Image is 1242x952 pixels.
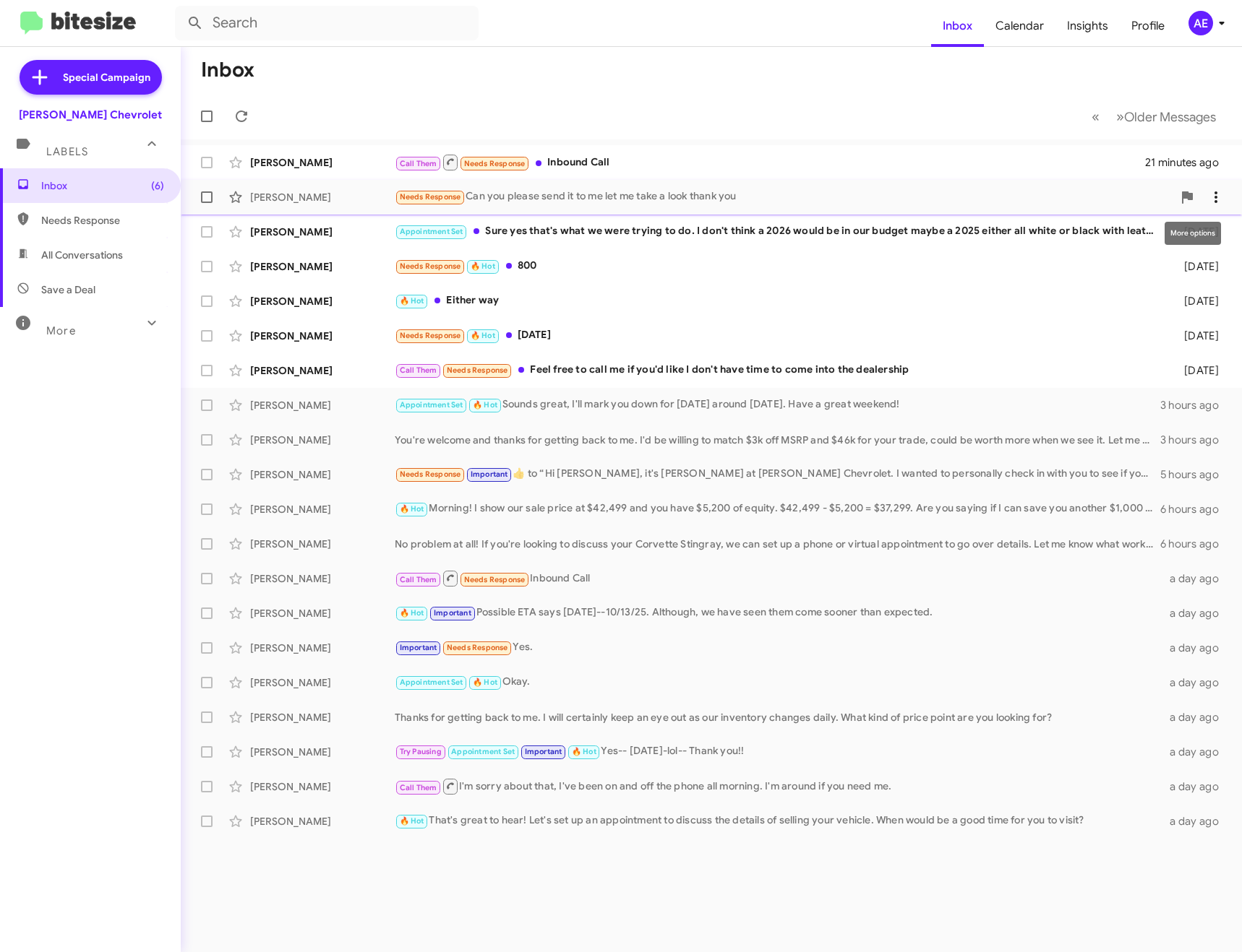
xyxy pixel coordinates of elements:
span: 🔥 Hot [473,400,497,410]
div: [DATE] [1163,259,1230,274]
div: [PERSON_NAME] [250,641,395,655]
span: Save a Deal [41,282,95,297]
div: [PERSON_NAME] [250,675,395,690]
span: Appointment Set [400,678,463,687]
span: All Conversations [41,248,123,262]
div: 5 hours ago [1160,467,1230,482]
span: Needs Response [447,643,508,652]
span: Call Them [400,575,437,584]
span: Appointment Set [451,747,515,756]
div: [PERSON_NAME] [250,571,395,586]
span: Older Messages [1124,109,1216,125]
button: AE [1176,11,1226,35]
div: [PERSON_NAME] [250,745,395,759]
div: a day ago [1163,745,1230,759]
span: 🔥 Hot [471,331,495,340]
span: 🔥 Hot [473,678,497,687]
div: Inbound Call [395,569,1163,587]
div: [PERSON_NAME] [250,329,395,343]
span: Needs Response [400,192,461,202]
span: Needs Response [447,365,508,375]
div: Yes-- [DATE]-lol-- Thank you!! [395,743,1163,760]
span: Important [525,747,562,756]
div: [DATE] [1163,294,1230,308]
div: [DATE] [1163,329,1230,343]
div: 21 minutes ago [1145,155,1230,170]
button: Previous [1083,102,1108,131]
div: 6 hours ago [1160,502,1230,516]
span: Call Them [400,365,437,375]
div: Okay. [395,674,1163,691]
div: [PERSON_NAME] [250,502,395,516]
div: a day ago [1163,710,1230,724]
div: [PERSON_NAME] [250,537,395,551]
div: Morning! I show our sale price at $42,499 and you have $5,200 of equity. $42,499 - $5,200 = $37,2... [395,501,1160,517]
div: [PERSON_NAME] [250,259,395,274]
div: [PERSON_NAME] [250,606,395,620]
span: Important [400,643,437,652]
div: [DATE] [1163,363,1230,378]
span: 🔥 Hot [471,261,495,271]
div: [PERSON_NAME] [250,225,395,239]
button: Next [1108,102,1225,131]
span: (6) [151,178,164,193]
div: [PERSON_NAME] [250,433,395,447]
div: [PERSON_NAME] Chevrolet [19,108,162,122]
div: a day ago [1163,675,1230,690]
span: 🔥 Hot [400,504,424,514]
span: Appointment Set [400,227,463,236]
span: Important [471,469,508,479]
div: More options [1165,222,1221,245]
div: 6 hours ago [1160,537,1230,551]
div: a day ago [1163,641,1230,655]
span: Try Pausing [400,747,442,756]
div: 3 hours ago [1160,433,1230,447]
div: [PERSON_NAME] [250,294,395,308]
span: Call Them [400,783,437,792]
div: [PERSON_NAME] [250,779,395,794]
div: I'm sorry about that, I've been on and off the phone all morning. I'm around if you need me. [395,777,1163,795]
span: Appointment Set [400,400,463,410]
div: [DATE] [395,327,1163,344]
div: [PERSON_NAME] [250,190,395,204]
span: Needs Response [400,331,461,340]
span: « [1092,108,1100,126]
div: 3 hours ago [1160,398,1230,412]
span: Call Them [400,159,437,168]
div: Possible ETA says [DATE]--10/13/25. Although, we have seen them come sooner than expected. [395,605,1163,621]
span: Needs Response [400,261,461,271]
span: More [46,324,76,337]
div: ​👍​ to “ Hi [PERSON_NAME], it's [PERSON_NAME] at [PERSON_NAME] Chevrolet. I wanted to personally ... [395,466,1160,483]
span: Labels [46,145,88,158]
div: Sure yes that's what we were trying to do. I don't think a 2026 would be in our budget maybe a 20... [395,223,1163,240]
span: Inbox [41,178,164,193]
a: Insights [1055,5,1120,47]
span: Special Campaign [63,70,150,85]
div: [PERSON_NAME] [250,155,395,170]
a: Calendar [984,5,1055,47]
a: Profile [1120,5,1176,47]
span: 🔥 Hot [400,816,424,826]
div: Feel free to call me if you'd like I don't have time to come into the dealership [395,362,1163,378]
span: Needs Response [464,575,526,584]
span: Needs Response [400,469,461,479]
div: [PERSON_NAME] [250,814,395,828]
div: AE [1189,11,1213,35]
div: a day ago [1163,606,1230,620]
a: Inbox [931,5,984,47]
span: Needs Response [464,159,526,168]
span: Needs Response [41,213,164,228]
div: [PERSON_NAME] [250,398,395,412]
span: 🔥 Hot [400,296,424,306]
div: Thanks for getting back to me. I will certainly keep an eye out as our inventory changes daily. W... [395,710,1163,724]
a: Special Campaign [20,60,162,95]
div: Either way [395,293,1163,309]
div: 800 [395,258,1163,274]
div: Inbound Call [395,153,1145,171]
div: You're welcome and thanks for getting back to me. I'd be willing to match $3k off MSRP and $46k f... [395,433,1160,447]
span: » [1116,108,1124,126]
